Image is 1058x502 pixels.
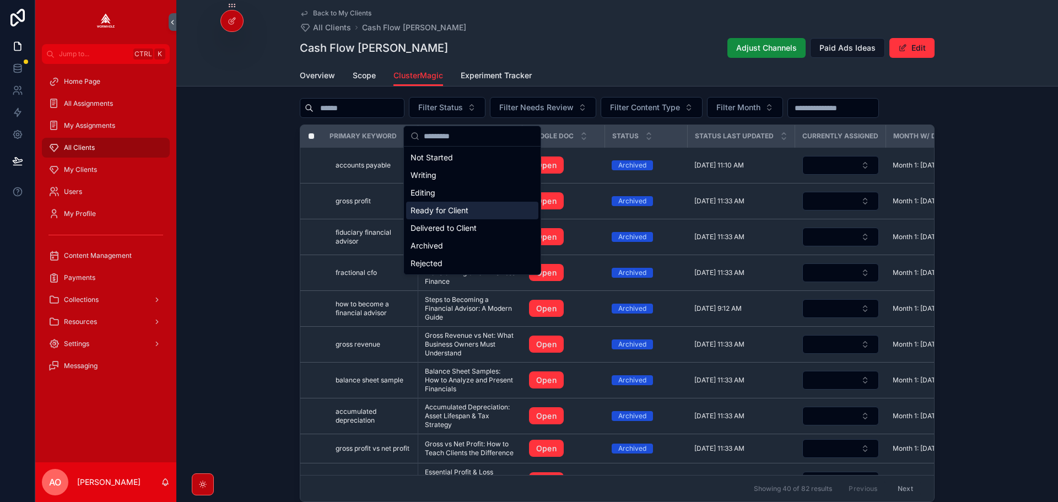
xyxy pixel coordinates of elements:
[64,361,98,370] span: Messaging
[736,42,797,53] span: Adjust Channels
[694,233,789,241] a: [DATE] 11:33 AM
[393,66,443,87] a: ClusterMagic
[694,376,744,385] span: [DATE] 11:33 AM
[893,233,970,241] a: Month 1: [DATE] - [DATE]
[42,160,170,180] a: My Clients
[42,334,170,354] a: Settings
[300,9,371,18] a: Back to My Clients
[802,439,879,458] a: Select Button
[64,143,95,152] span: All Clients
[890,480,921,497] button: Next
[530,132,574,141] span: Google Doc
[802,370,879,390] a: Select Button
[362,22,466,33] a: Cash Flow [PERSON_NAME]
[529,407,598,425] a: Open
[42,204,170,224] a: My Profile
[336,228,411,246] a: fiduciary financial advisor
[694,197,744,206] span: [DATE] 11:33 AM
[529,440,598,457] a: Open
[406,255,538,272] div: Rejected
[64,339,89,348] span: Settings
[802,471,879,491] a: Select Button
[694,268,789,277] a: [DATE] 11:33 AM
[529,228,564,246] a: Open
[893,444,970,453] span: Month 1: [DATE] - [DATE]
[42,116,170,136] a: My Assignments
[300,66,335,88] a: Overview
[612,268,681,278] a: Archived
[612,304,681,314] a: Archived
[610,102,680,113] span: Filter Content Type
[694,376,789,385] a: [DATE] 11:33 AM
[529,192,564,210] a: Open
[802,299,879,319] a: Select Button
[133,48,153,60] span: Ctrl
[313,22,351,33] span: All Clients
[64,187,82,196] span: Users
[461,70,532,81] span: Experiment Tracker
[42,72,170,91] a: Home Page
[618,339,646,349] div: Archived
[893,197,970,206] a: Month 1: [DATE] - [DATE]
[529,300,598,317] a: Open
[893,340,970,349] a: Month 1: [DATE] - [DATE]
[461,66,532,88] a: Experiment Tracker
[802,192,879,210] button: Select Button
[35,64,176,390] div: scrollable content
[618,411,646,421] div: Archived
[893,161,970,170] a: Month 1: [DATE] - [DATE]
[618,304,646,314] div: Archived
[418,102,463,113] span: Filter Status
[49,476,61,489] span: AO
[618,232,646,242] div: Archived
[802,371,879,390] button: Select Button
[694,444,744,453] span: [DATE] 11:33 AM
[529,440,564,457] a: Open
[612,375,681,385] a: Archived
[618,160,646,170] div: Archived
[336,376,403,385] span: balance sheet sample
[802,227,879,247] a: Select Button
[694,340,789,349] a: [DATE] 11:33 AM
[612,444,681,454] a: Archived
[893,376,970,385] span: Month 1: [DATE] - [DATE]
[425,367,516,393] span: Balance Sheet Samples: How to Analyze and Present Financials
[819,42,876,53] span: Paid Ads Ideas
[707,97,783,118] button: Select Button
[406,184,538,202] div: Editing
[425,295,516,322] span: Steps to Becoming a Financial Advisor: A Modern Guide
[336,340,380,349] span: gross revenue
[499,102,574,113] span: Filter Needs Review
[42,94,170,114] a: All Assignments
[406,149,538,166] div: Not Started
[694,444,789,453] a: [DATE] 11:33 AM
[406,219,538,237] div: Delivered to Client
[425,468,516,494] a: Essential Profit & Loss Template for Smarter Financial Planning
[893,304,970,313] a: Month 1: [DATE] - [DATE]
[694,268,744,277] span: [DATE] 11:33 AM
[155,50,164,58] span: K
[64,121,115,130] span: My Assignments
[802,335,879,354] button: Select Button
[64,77,100,86] span: Home Page
[695,132,774,141] span: Status Last Updated
[336,340,411,349] a: gross revenue
[490,97,596,118] button: Select Button
[42,312,170,332] a: Resources
[694,197,789,206] a: [DATE] 11:33 AM
[42,268,170,288] a: Payments
[64,99,113,108] span: All Assignments
[64,273,95,282] span: Payments
[618,268,646,278] div: Archived
[529,472,564,490] a: Open
[612,411,681,421] a: Archived
[694,233,744,241] span: [DATE] 11:33 AM
[336,300,411,317] a: how to become a financial advisor
[802,263,879,282] button: Select Button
